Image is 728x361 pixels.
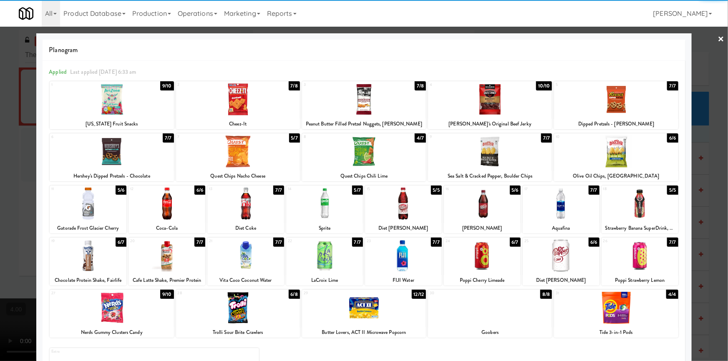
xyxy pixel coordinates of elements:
div: 84/7Quest Chips Chili Lime [302,133,426,181]
div: Cafe Latte Shake, Premier Protein [130,275,204,286]
span: Last applied [DATE] 6:33 am [70,68,136,76]
div: Chocolate Protein Shake, Fairlife [50,275,126,286]
div: 15 [367,186,403,193]
div: 9/10 [160,290,174,299]
div: Poppi Cherry Limeade [444,275,521,286]
div: Vita Coco Coconut Water [209,275,283,286]
div: 13 [209,186,246,193]
div: Goobers [429,327,551,338]
div: Aquafina [523,223,600,233]
div: Nerds Gummy Clusters Candy [51,327,172,338]
div: 67/7Hershey's Dipped Pretzels - Chocolate [50,133,174,181]
div: Peanut Butter Filled Pretzel Nuggets, [PERSON_NAME] [302,119,426,129]
div: Aquafina [524,223,598,233]
div: 185/5Strawberry Banana SuperDrink, BODYARMOR [602,186,678,233]
div: 20 [130,238,167,245]
div: 267/7Poppi Strawberry Lemon [602,238,678,286]
div: Diet [PERSON_NAME] [366,223,441,233]
div: 10/10 [536,81,552,90]
div: 7/7 [163,133,174,143]
div: 155/5Diet [PERSON_NAME] [365,186,442,233]
div: Butter Lovers, ACT II Microwave Popcorn [303,327,425,338]
div: LaCroix Lime [286,275,363,286]
div: 30 [430,290,490,297]
div: 5/6 [510,186,521,195]
div: 1 [51,81,112,88]
div: 165/6[PERSON_NAME] [444,186,521,233]
div: Coca-Cola [128,223,205,233]
div: Extra [51,348,154,355]
div: 314/4Tide 3-in-1 Pods [554,290,678,338]
span: Planogram [49,44,679,56]
div: Nerds Gummy Clusters Candy [50,327,174,338]
div: 28 [178,290,238,297]
div: Chocolate Protein Shake, Fairlife [51,275,125,286]
div: 7/7 [273,238,284,247]
div: 5/5 [431,186,442,195]
div: FIJI Water [365,275,442,286]
div: 6/6 [194,186,205,195]
div: 177/7Aquafina [523,186,600,233]
div: 137/7Diet Coke [207,186,284,233]
div: Poppi Strawberry Lemon [602,275,678,286]
div: Sprite [287,223,362,233]
div: Sea Salt & Cracked Pepper, Boulder Chips [428,171,552,181]
a: × [718,27,725,53]
div: 24 [446,238,482,245]
span: Applied [49,68,67,76]
div: 12/12 [412,290,426,299]
div: 6/6 [667,133,678,143]
div: 7/7 [667,238,678,247]
div: 6/6 [589,238,600,247]
div: 4/7 [415,133,426,143]
div: 23 [367,238,403,245]
div: 115/6Gatorade Frost Glacier Cherry [50,186,126,233]
div: 5/7 [352,186,363,195]
div: Hershey's Dipped Pretzels - Chocolate [51,171,172,181]
div: 7/7 [352,238,363,247]
div: 97/7Sea Salt & Cracked Pepper, Boulder Chips [428,133,552,181]
div: 19 [51,238,88,245]
div: Goobers [428,327,552,338]
div: 22 [288,238,325,245]
div: Trolli Sour Brite Crawlers [176,327,300,338]
div: Gatorade Frost Glacier Cherry [50,223,126,233]
div: 227/7LaCroix Lime [286,238,363,286]
div: Olive Oil Chips, [GEOGRAPHIC_DATA] [555,171,677,181]
div: Quest Chips Chili Lime [303,171,425,181]
div: 27 [51,290,112,297]
div: 11 [51,186,88,193]
div: 17 [524,186,561,193]
div: Diet [PERSON_NAME] [524,275,598,286]
div: 8/8 [540,290,552,299]
div: 256/6Diet [PERSON_NAME] [523,238,600,286]
div: 7/8 [289,81,300,90]
div: 7/7 [667,81,678,90]
div: Quest Chips Nacho Cheese [177,171,299,181]
div: 6/8 [289,290,300,299]
div: Diet [PERSON_NAME] [523,275,600,286]
div: Diet [PERSON_NAME] [365,223,442,233]
div: Poppi Cherry Limeade [445,275,519,286]
div: 106/6Olive Oil Chips, [GEOGRAPHIC_DATA] [554,133,678,181]
div: 19/10[US_STATE] Fruit Snacks [50,81,174,129]
div: 12 [130,186,167,193]
div: [US_STATE] Fruit Snacks [51,119,172,129]
div: Sprite [286,223,363,233]
div: 7/7 [541,133,552,143]
div: 16 [446,186,482,193]
div: 7/7 [431,238,442,247]
div: 207/7Cafe Latte Shake, Premier Protein [128,238,205,286]
div: 4/4 [666,290,678,299]
div: 145/7Sprite [286,186,363,233]
div: LaCroix Lime [287,275,362,286]
div: 5/6 [116,186,126,195]
div: Vita Coco Coconut Water [207,275,284,286]
div: 9 [430,133,490,140]
div: [PERSON_NAME] [444,223,521,233]
div: 286/8Trolli Sour Brite Crawlers [176,290,300,338]
div: 217/7Vita Coco Coconut Water [207,238,284,286]
div: Dipped Pretzels - [PERSON_NAME] [555,119,677,129]
div: 6/7 [116,238,126,247]
div: FIJI Water [366,275,441,286]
